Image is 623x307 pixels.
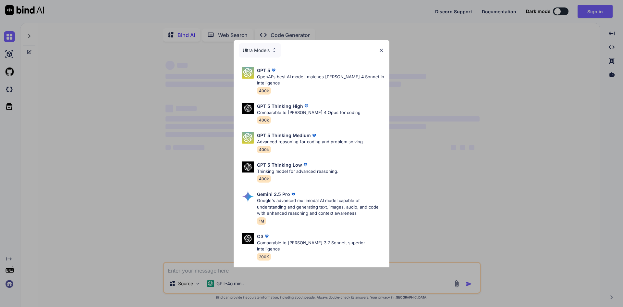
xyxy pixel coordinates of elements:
[263,233,270,239] img: premium
[242,67,254,79] img: Pick Models
[257,233,263,240] p: O3
[242,233,254,244] img: Pick Models
[257,109,360,116] p: Comparable to [PERSON_NAME] 4 Opus for coding
[257,217,266,225] span: 1M
[257,240,384,252] p: Comparable to [PERSON_NAME] 3.7 Sonnet, superior intelligence
[303,103,310,109] img: premium
[257,87,271,95] span: 400k
[242,161,254,173] img: Pick Models
[272,47,277,53] img: Pick Models
[257,168,338,175] p: Thinking model for advanced reasoning.
[257,132,311,139] p: GPT 5 Thinking Medium
[239,43,281,58] div: Ultra Models
[242,132,254,144] img: Pick Models
[257,116,271,124] span: 400k
[270,67,277,73] img: premium
[290,191,297,198] img: premium
[302,161,309,168] img: premium
[257,74,384,86] p: OpenAI's best AI model, matches [PERSON_NAME] 4 Sonnet in Intelligence
[257,146,271,153] span: 400k
[311,132,317,139] img: premium
[257,198,384,217] p: Google's advanced multimodal AI model capable of understanding and generating text, images, audio...
[242,103,254,114] img: Pick Models
[242,191,254,202] img: Pick Models
[257,175,271,183] span: 400k
[257,161,302,168] p: GPT 5 Thinking Low
[257,253,271,261] span: 200K
[257,191,290,198] p: Gemini 2.5 Pro
[379,47,384,53] img: close
[257,103,303,109] p: GPT 5 Thinking High
[257,139,363,145] p: Advanced reasoning for coding and problem solving
[257,67,270,74] p: GPT 5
